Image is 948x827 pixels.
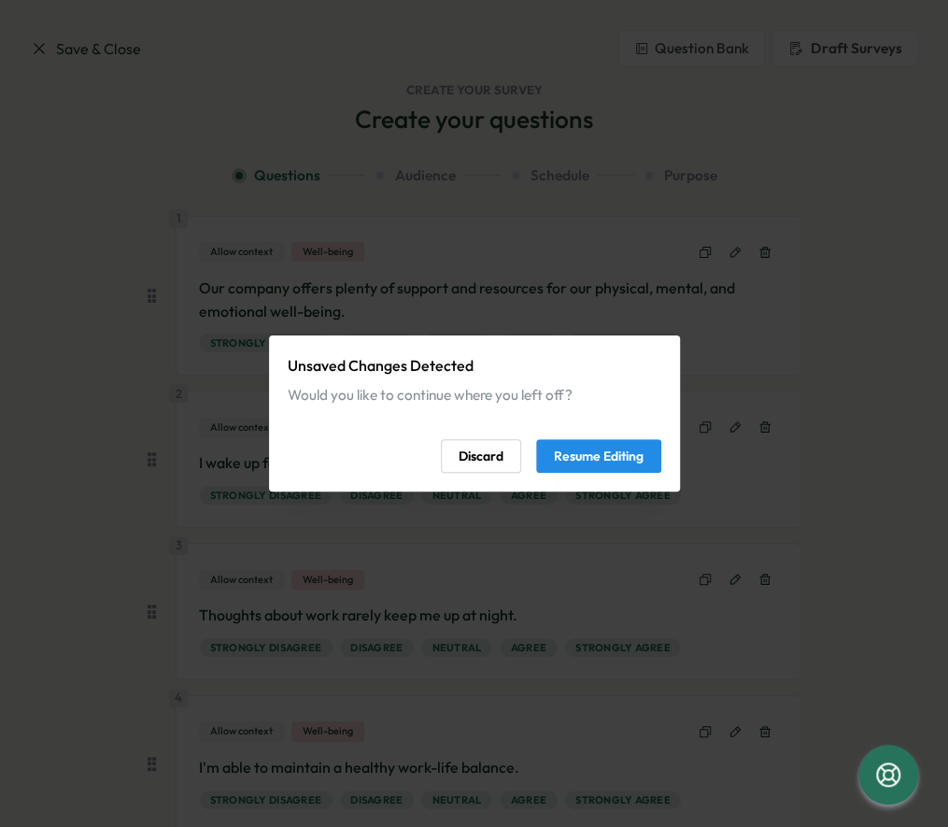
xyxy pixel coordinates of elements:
p: Unsaved Changes Detected [288,354,661,378]
div: Would you like to continue where you left off? [288,385,661,406]
span: Discard [459,440,503,472]
button: Resume Editing [536,439,661,473]
button: Discard [441,439,521,473]
span: Resume Editing [554,440,644,472]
